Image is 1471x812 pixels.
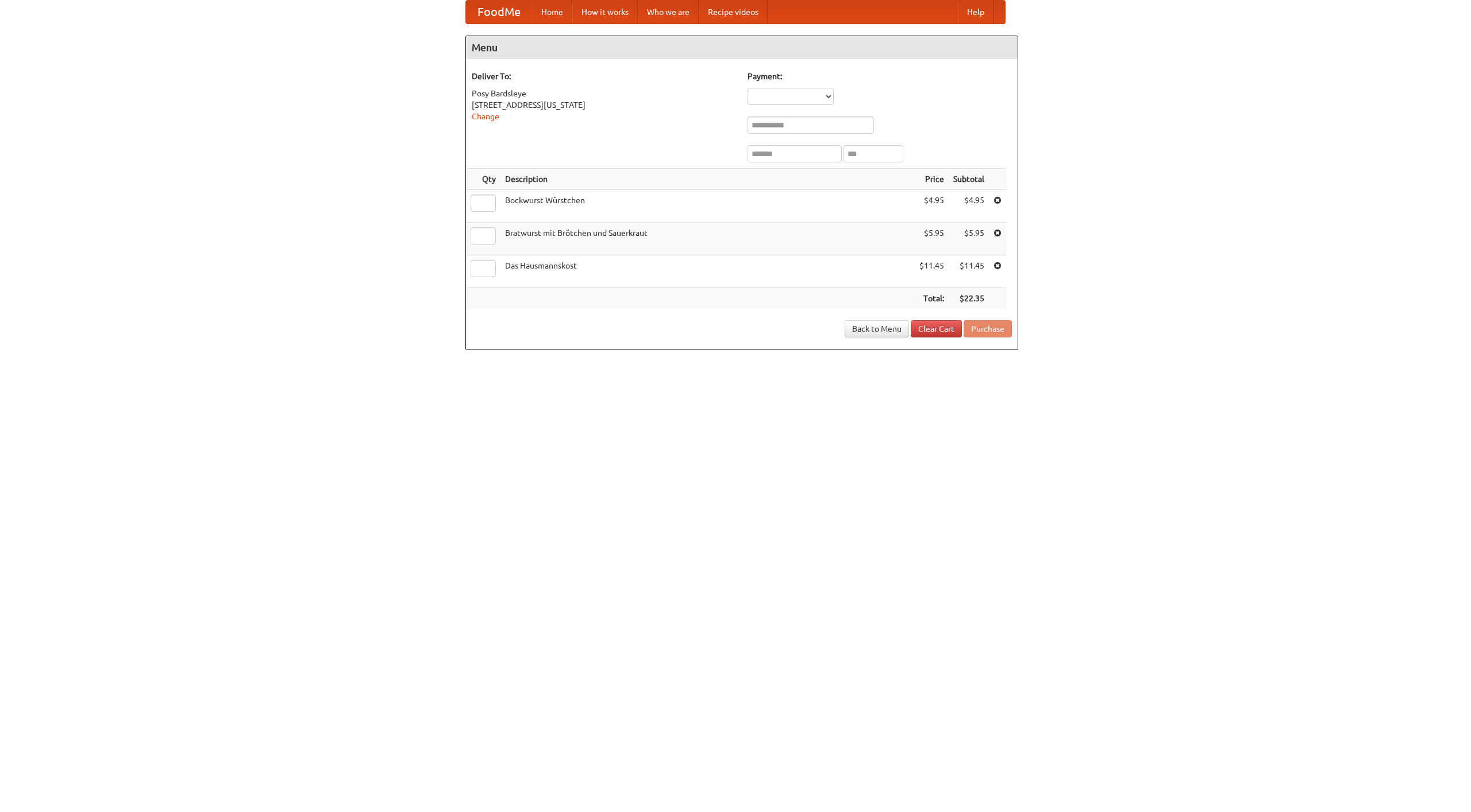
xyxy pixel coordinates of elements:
[915,255,949,288] td: $11.45
[472,88,736,99] div: Posy Bardsleye
[699,1,768,24] a: Recipe videos
[500,255,915,288] td: Das Hausmannskost
[911,320,962,337] a: Clear Cart
[915,169,949,190] th: Price
[500,169,915,190] th: Description
[949,223,989,255] td: $5.95
[949,190,989,223] td: $4.95
[466,1,532,24] a: FoodMe
[949,288,989,309] th: $22.35
[638,1,699,24] a: Who we are
[915,288,949,309] th: Total:
[958,1,993,24] a: Help
[915,190,949,223] td: $4.95
[845,320,909,337] a: Back to Menu
[472,99,736,111] div: [STREET_ADDRESS][US_STATE]
[748,71,1012,82] h5: Payment:
[915,223,949,255] td: $5.95
[466,169,500,190] th: Qty
[949,255,989,288] td: $11.45
[572,1,638,24] a: How it works
[500,190,915,223] td: Bockwurst Würstchen
[532,1,572,24] a: Home
[472,112,499,121] a: Change
[500,223,915,255] td: Bratwurst mit Brötchen und Sauerkraut
[472,71,736,82] h5: Deliver To:
[964,320,1012,337] button: Purchase
[949,169,989,190] th: Subtotal
[466,36,1018,59] h4: Menu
